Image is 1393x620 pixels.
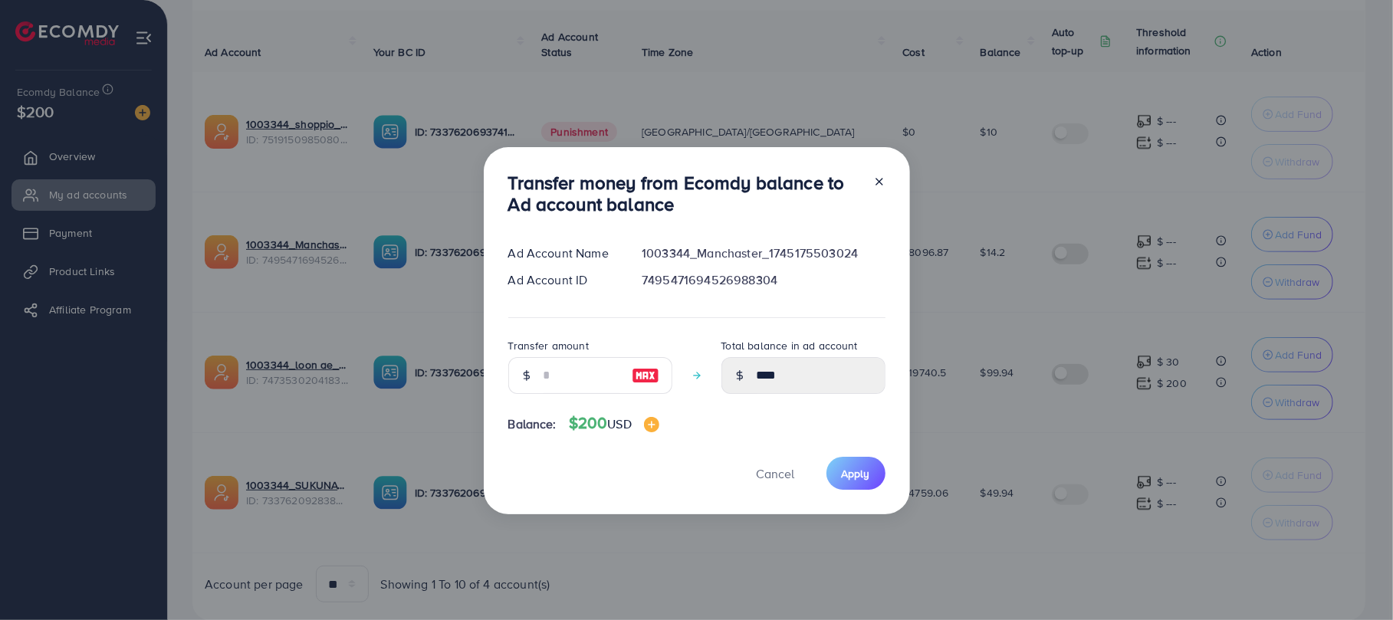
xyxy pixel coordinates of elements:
[644,417,659,432] img: image
[842,466,870,481] span: Apply
[607,415,631,432] span: USD
[826,457,885,490] button: Apply
[738,457,814,490] button: Cancel
[629,244,897,262] div: 1003344_Manchaster_1745175503024
[757,465,795,482] span: Cancel
[1328,551,1382,609] iframe: Chat
[629,271,897,289] div: 7495471694526988304
[632,366,659,385] img: image
[569,414,659,433] h4: $200
[496,271,630,289] div: Ad Account ID
[508,415,557,433] span: Balance:
[496,244,630,262] div: Ad Account Name
[508,338,589,353] label: Transfer amount
[508,172,861,216] h3: Transfer money from Ecomdy balance to Ad account balance
[721,338,858,353] label: Total balance in ad account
